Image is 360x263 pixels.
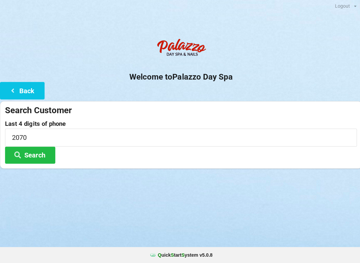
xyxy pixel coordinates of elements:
input: 0000 [5,129,355,147]
b: uick tart ystem v 5.0.8 [157,252,211,258]
div: Logout [333,5,348,10]
span: S [170,252,173,258]
div: Search Customer [5,106,355,117]
img: PalazzoDaySpaNails-Logo.png [153,36,207,63]
span: Q [157,252,161,258]
button: Search [5,147,55,164]
span: S [180,252,183,258]
label: Last 4 digits of phone [5,121,355,128]
img: favicon.ico [149,252,155,258]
